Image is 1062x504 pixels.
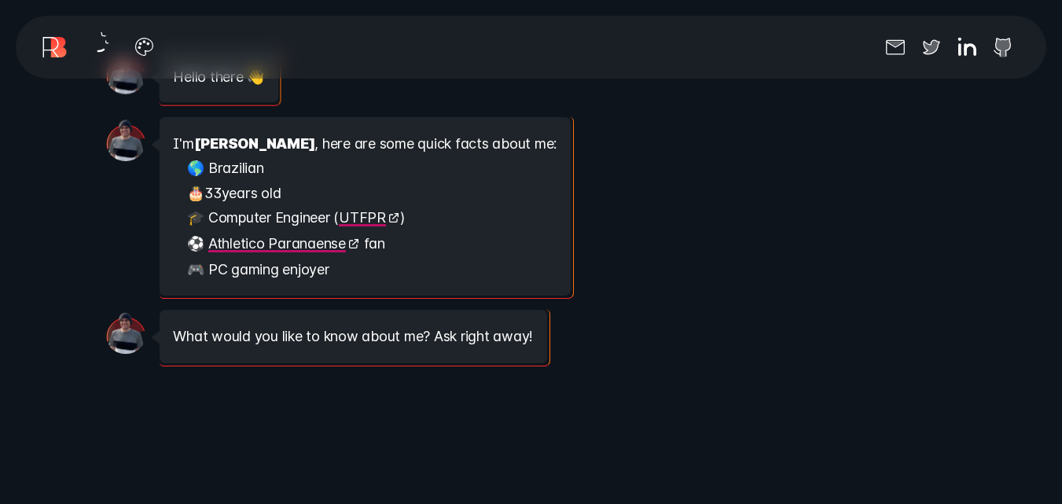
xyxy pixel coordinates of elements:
a: Athletico Paranaense [207,235,362,252]
a: UTFPR [337,209,402,226]
li: 🎂 33 years old [187,181,542,205]
img: A smiley Renato [105,120,146,161]
div: I'm , here are some quick facts about me: [160,117,571,296]
li: 🎓 Computer Engineer ( ) [187,205,542,231]
img: A smiley Renato [105,312,146,354]
li: 🌎 Brazilian [187,156,542,180]
li: ⚽ fan [187,231,542,257]
li: 🎮 PC gaming enjoyer [187,257,542,281]
div: Message list [106,117,956,370]
div: What would you like to know about me? Ask right away! [160,310,548,362]
strong: [PERSON_NAME] [194,135,315,152]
